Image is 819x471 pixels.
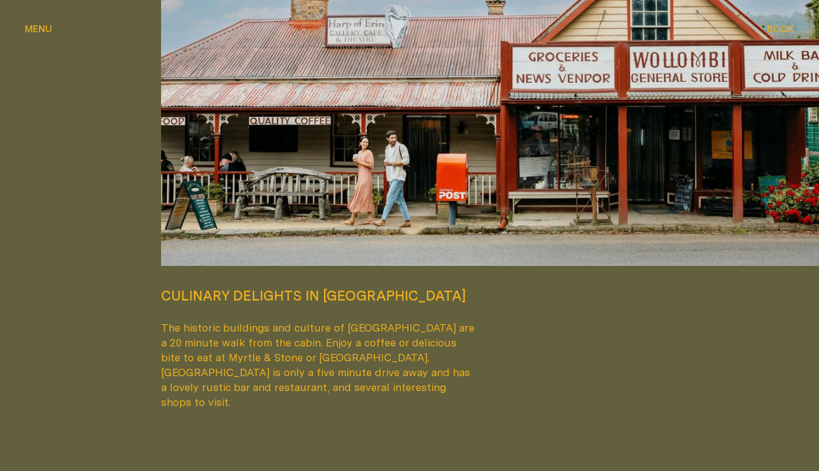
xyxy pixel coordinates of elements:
[161,286,478,306] h2: Culinary delights in [GEOGRAPHIC_DATA]
[161,320,478,410] p: The historic buildings and culture of [GEOGRAPHIC_DATA] are a 20 minute walk from the cabin. Enjo...
[25,22,52,37] button: show menu
[25,24,52,33] span: Menu
[767,24,794,33] span: Book
[767,22,794,37] button: show booking tray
